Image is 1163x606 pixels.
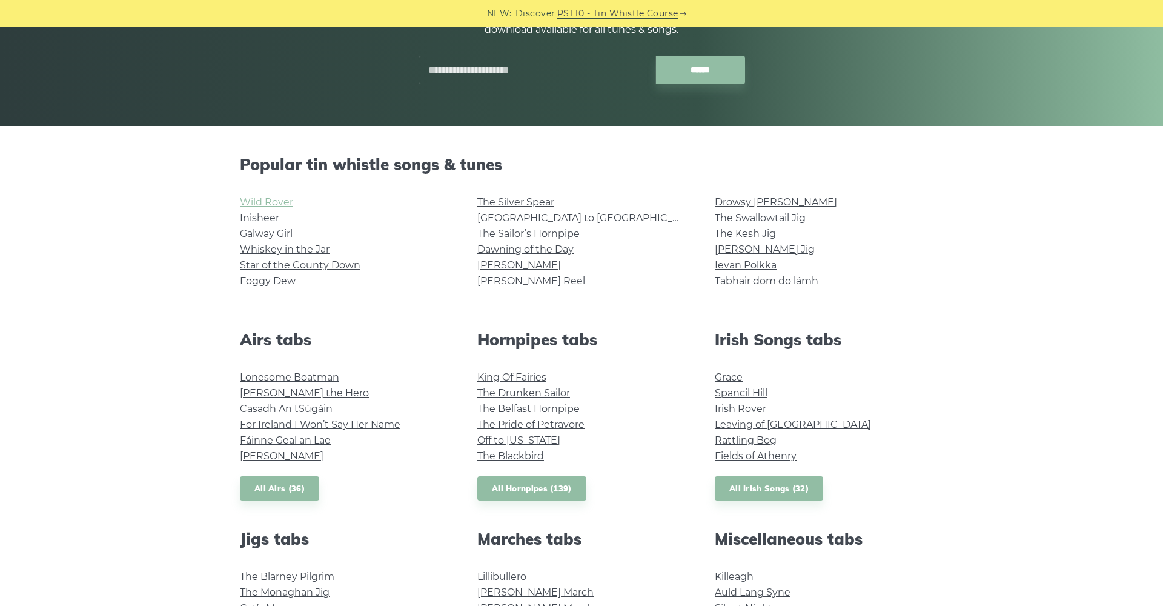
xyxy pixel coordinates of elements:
a: Killeagh [715,571,754,582]
a: The Swallowtail Jig [715,212,806,224]
a: The Monaghan Jig [240,587,330,598]
a: [PERSON_NAME] [240,450,323,462]
a: Star of the County Down [240,259,360,271]
a: Inisheer [240,212,279,224]
a: [PERSON_NAME] Reel [477,275,585,287]
a: [PERSON_NAME] March [477,587,594,598]
a: Auld Lang Syne [715,587,790,598]
a: The Belfast Hornpipe [477,403,580,415]
span: NEW: [487,7,512,21]
a: The Blackbird [477,450,544,462]
a: Lonesome Boatman [240,371,339,383]
a: Casadh An tSúgáin [240,403,333,415]
a: For Ireland I Won’t Say Her Name [240,419,400,430]
h2: Miscellaneous tabs [715,530,923,548]
a: PST10 - Tin Whistle Course [557,7,678,21]
a: Off to [US_STATE] [477,435,560,446]
a: The Sailor’s Hornpipe [477,228,580,239]
a: The Drunken Sailor [477,387,570,399]
a: The Kesh Jig [715,228,776,239]
a: Leaving of [GEOGRAPHIC_DATA] [715,419,871,430]
a: The Silver Spear [477,196,554,208]
a: All Irish Songs (32) [715,476,823,501]
a: All Hornpipes (139) [477,476,586,501]
a: Ievan Polkka [715,259,777,271]
span: Discover [515,7,555,21]
a: Fáinne Geal an Lae [240,435,331,446]
a: Drowsy [PERSON_NAME] [715,196,837,208]
a: Dawning of the Day [477,244,574,255]
a: All Airs (36) [240,476,319,501]
a: [GEOGRAPHIC_DATA] to [GEOGRAPHIC_DATA] [477,212,701,224]
a: [PERSON_NAME] [477,259,561,271]
a: [PERSON_NAME] Jig [715,244,815,255]
a: Tabhair dom do lámh [715,275,818,287]
h2: Popular tin whistle songs & tunes [240,155,923,174]
a: Fields of Athenry [715,450,797,462]
h2: Airs tabs [240,330,448,349]
h2: Irish Songs tabs [715,330,923,349]
h2: Hornpipes tabs [477,330,686,349]
a: King Of Fairies [477,371,546,383]
a: Wild Rover [240,196,293,208]
a: The Pride of Petravore [477,419,585,430]
a: Irish Rover [715,403,766,415]
h2: Marches tabs [477,530,686,548]
a: [PERSON_NAME] the Hero [240,387,369,399]
h2: Jigs tabs [240,530,448,548]
a: Lillibullero [477,571,526,582]
a: Whiskey in the Jar [240,244,330,255]
a: Spancil Hill [715,387,767,399]
a: Grace [715,371,743,383]
a: The Blarney Pilgrim [240,571,334,582]
a: Galway Girl [240,228,293,239]
a: Foggy Dew [240,275,296,287]
a: Rattling Bog [715,435,777,446]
